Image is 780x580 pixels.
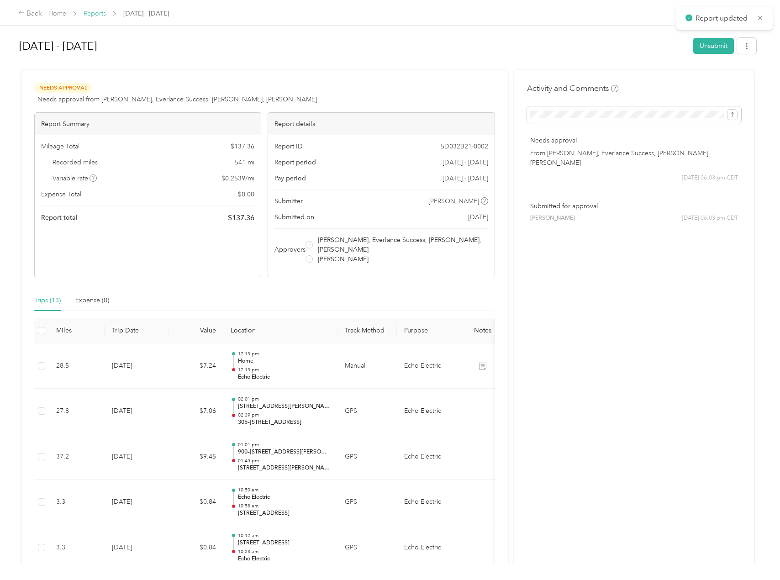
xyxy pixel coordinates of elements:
[105,480,169,525] td: [DATE]
[49,434,105,480] td: 37.2
[18,8,42,19] div: Back
[530,201,738,211] p: Submitted for approval
[123,9,169,18] span: [DATE] - [DATE]
[84,10,106,17] a: Reports
[223,318,337,343] th: Location
[169,343,223,389] td: $7.24
[530,214,575,222] span: [PERSON_NAME]
[53,158,98,167] span: Recorded miles
[19,35,687,57] h1: Aug 1 - 31, 2025
[530,136,738,145] p: Needs approval
[397,389,465,434] td: Echo Electric
[238,539,330,547] p: [STREET_ADDRESS]
[238,351,330,357] p: 12:13 pm
[231,142,254,151] span: $ 137.36
[238,442,330,448] p: 01:01 pm
[397,480,465,525] td: Echo Electric
[238,402,330,411] p: [STREET_ADDRESS][PERSON_NAME]
[238,487,330,493] p: 10:50 am
[238,412,330,418] p: 02:39 pm
[238,190,254,199] span: $ 0.00
[337,525,397,571] td: GPS
[274,212,314,222] span: Submitted on
[105,343,169,389] td: [DATE]
[235,158,254,167] span: 541 mi
[468,212,488,222] span: [DATE]
[337,480,397,525] td: GPS
[274,196,303,206] span: Submitter
[238,548,330,555] p: 10:23 am
[49,343,105,389] td: 28.5
[443,174,488,183] span: [DATE] - [DATE]
[268,113,494,135] div: Report details
[238,533,330,539] p: 10:12 am
[696,13,750,24] p: Report updated
[465,318,500,343] th: Notes
[169,480,223,525] td: $0.84
[238,464,330,472] p: [STREET_ADDRESS][PERSON_NAME]
[238,458,330,464] p: 01:45 pm
[238,373,330,381] p: Echo Electric
[428,196,479,206] span: [PERSON_NAME]
[34,83,92,93] span: Needs Approval
[729,529,780,580] iframe: Everlance-gr Chat Button Frame
[443,158,488,167] span: [DATE] - [DATE]
[527,83,618,94] h4: Activity and Comments
[53,174,97,183] span: Variable rate
[337,389,397,434] td: GPS
[238,357,330,365] p: Home
[238,367,330,373] p: 12:13 pm
[274,174,306,183] span: Pay period
[169,434,223,480] td: $9.45
[397,343,465,389] td: Echo Electric
[48,10,66,17] a: Home
[238,555,330,563] p: Echo Electric
[41,142,79,151] span: Mileage Total
[397,318,465,343] th: Purpose
[238,418,330,427] p: 305–[STREET_ADDRESS]
[228,212,254,223] span: $ 137.36
[238,503,330,509] p: 10:58 am
[105,525,169,571] td: [DATE]
[34,295,61,306] div: Trips (13)
[682,174,738,182] span: [DATE] 06:03 pm CDT
[238,396,330,402] p: 02:01 pm
[397,434,465,480] td: Echo Electric
[169,389,223,434] td: $7.06
[441,142,488,151] span: 5D032B21-0002
[318,235,486,254] span: [PERSON_NAME], Everlance Success, [PERSON_NAME], [PERSON_NAME]
[169,525,223,571] td: $0.84
[238,493,330,501] p: Echo Electric
[35,113,261,135] div: Report Summary
[49,525,105,571] td: 3.3
[337,434,397,480] td: GPS
[397,525,465,571] td: Echo Electric
[318,254,369,264] span: [PERSON_NAME]
[105,318,169,343] th: Trip Date
[530,148,738,168] p: From [PERSON_NAME], Everlance Success, [PERSON_NAME], [PERSON_NAME]
[49,389,105,434] td: 27.8
[682,214,738,222] span: [DATE] 06:03 pm CDT
[37,95,317,104] span: Needs approval from [PERSON_NAME], Everlance Success, [PERSON_NAME], [PERSON_NAME]
[41,190,81,199] span: Expense Total
[105,389,169,434] td: [DATE]
[41,213,78,222] span: Report total
[693,38,734,54] button: Unsubmit
[75,295,109,306] div: Expense (0)
[274,142,303,151] span: Report ID
[274,245,306,254] span: Approvers
[337,318,397,343] th: Track Method
[221,174,254,183] span: $ 0.2539 / mi
[49,480,105,525] td: 3.3
[337,343,397,389] td: Manual
[105,434,169,480] td: [DATE]
[274,158,316,167] span: Report period
[238,448,330,456] p: 900–[STREET_ADDRESS][PERSON_NAME]
[49,318,105,343] th: Miles
[169,318,223,343] th: Value
[238,509,330,517] p: [STREET_ADDRESS]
